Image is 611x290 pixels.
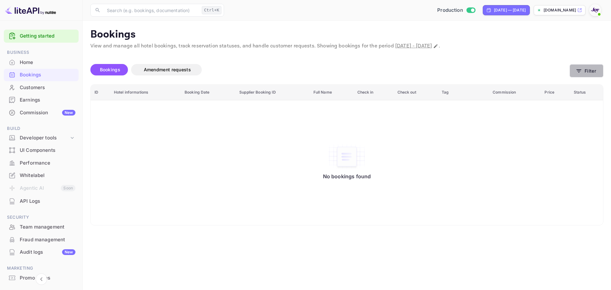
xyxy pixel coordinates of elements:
[4,56,79,68] a: Home
[20,172,75,179] div: Whitelabel
[4,144,79,157] div: UI Components
[541,85,570,100] th: Price
[202,6,221,14] div: Ctrl+K
[91,85,110,100] th: ID
[4,132,79,144] div: Developer tools
[435,7,478,14] div: Switch to Sandbox mode
[100,67,120,72] span: Bookings
[90,64,570,75] div: account-settings tabs
[20,96,75,104] div: Earnings
[4,125,79,132] span: Build
[20,32,75,40] a: Getting started
[20,84,75,91] div: Customers
[181,85,235,100] th: Booking Date
[235,85,309,100] th: Supplier Booking ID
[494,7,526,13] div: [DATE] — [DATE]
[4,69,79,81] div: Bookings
[5,5,56,15] img: LiteAPI logo
[20,59,75,66] div: Home
[4,246,79,258] a: Audit logsNew
[328,143,366,170] img: No bookings found
[20,249,75,256] div: Audit logs
[4,56,79,69] div: Home
[4,81,79,93] a: Customers
[4,221,79,233] a: Team management
[570,85,603,100] th: Status
[4,144,79,156] a: UI Components
[437,7,463,14] span: Production
[432,43,439,49] button: Change date range
[20,71,75,79] div: Bookings
[310,85,354,100] th: Full Name
[394,85,438,100] th: Check out
[323,173,371,180] p: No bookings found
[91,85,603,225] table: booking table
[90,28,603,41] p: Bookings
[4,169,79,182] div: Whitelabel
[354,85,394,100] th: Check in
[4,107,79,118] a: CommissionNew
[20,109,75,117] div: Commission
[4,272,79,284] div: Promo codes
[4,81,79,94] div: Customers
[4,94,79,106] a: Earnings
[20,147,75,154] div: UI Components
[20,274,75,282] div: Promo codes
[103,4,199,17] input: Search (e.g. bookings, documentation)
[438,85,489,100] th: Tag
[4,49,79,56] span: Business
[90,42,603,50] p: View and manage all hotel bookings, track reservation statuses, and handle customer requests. Sho...
[20,159,75,167] div: Performance
[20,134,69,142] div: Developer tools
[4,214,79,221] span: Security
[4,69,79,81] a: Bookings
[4,107,79,119] div: CommissionNew
[4,30,79,43] div: Getting started
[20,236,75,244] div: Fraud management
[395,43,432,49] span: [DATE] - [DATE]
[20,223,75,231] div: Team management
[544,7,576,13] p: [DOMAIN_NAME]
[4,272,79,284] a: Promo codes
[4,195,79,207] a: API Logs
[4,234,79,245] a: Fraud management
[20,198,75,205] div: API Logs
[570,64,603,77] button: Filter
[62,110,75,116] div: New
[110,85,181,100] th: Hotel informations
[4,157,79,169] a: Performance
[4,234,79,246] div: Fraud management
[4,169,79,181] a: Whitelabel
[489,85,541,100] th: Commission
[144,67,191,72] span: Amendment requests
[36,273,47,285] button: Collapse navigation
[62,249,75,255] div: New
[590,5,600,15] img: With Joy
[4,265,79,272] span: Marketing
